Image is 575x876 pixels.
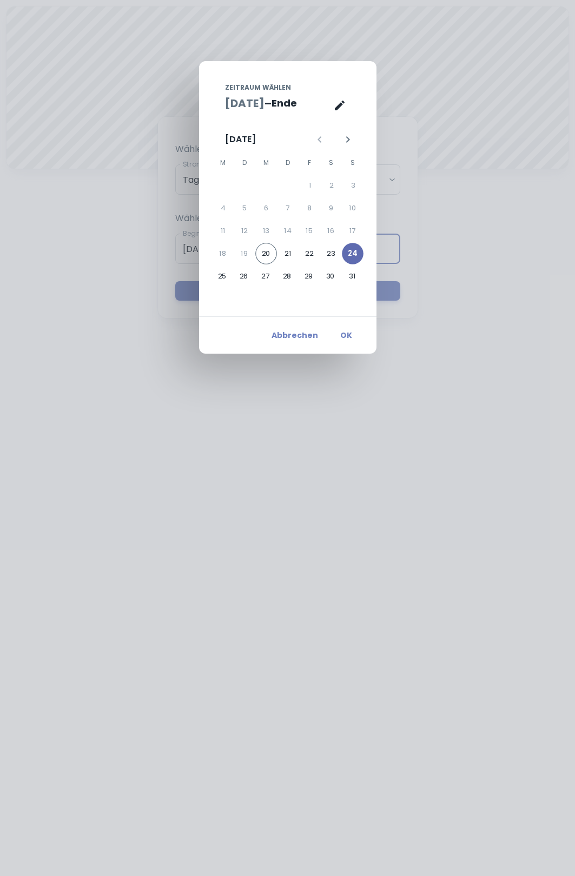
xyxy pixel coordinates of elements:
[320,243,342,264] button: 23
[343,152,362,174] span: Sonntag
[225,133,256,146] div: [DATE]
[265,95,272,111] h5: –
[321,152,341,174] span: Samstag
[329,95,351,116] button: Kalenderansicht ist geöffnet, zur Texteingabeansicht wechseln
[255,243,277,264] button: 20
[329,326,363,345] button: OK
[213,152,233,174] span: Montag
[272,95,297,111] button: Ende
[225,83,291,92] span: Zeitraum wählen
[341,266,363,287] button: 31
[267,326,322,345] button: Abbrechen
[255,266,276,287] button: 27
[235,152,254,174] span: Dienstag
[277,243,299,264] button: 21
[233,266,255,287] button: 26
[276,266,298,287] button: 28
[256,152,276,174] span: Mittwoch
[342,243,363,264] button: 24
[272,96,297,111] span: Ende
[320,266,341,287] button: 30
[299,243,320,264] button: 22
[339,130,357,149] button: Nächster Monat
[300,152,319,174] span: Freitag
[278,152,298,174] span: Donnerstag
[212,266,233,287] button: 25
[298,266,320,287] button: 29
[225,95,265,111] button: [DATE]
